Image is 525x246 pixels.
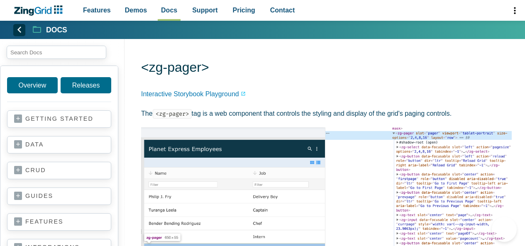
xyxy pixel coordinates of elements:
[13,5,67,16] a: ZingChart Logo. Click to return to the homepage
[61,77,111,93] a: Releases
[141,88,246,100] a: Interactive Storybook Playground
[83,5,111,16] span: Features
[14,192,104,200] a: guides
[46,27,67,34] strong: Docs
[7,46,106,59] input: search input
[14,141,104,149] a: data
[270,5,295,16] span: Contact
[492,217,517,242] iframe: Toggle Customer Support
[161,5,177,16] span: Docs
[7,77,58,93] a: Overview
[192,5,217,16] span: Support
[125,5,147,16] span: Demos
[14,218,104,226] a: features
[14,115,104,123] a: getting started
[141,108,512,119] p: The tag is a web component that controls the styling and display of the grid's paging controls.
[141,59,512,78] h1: <zg-pager>
[33,25,67,35] a: Docs
[153,109,192,119] code: <zg-pager>
[14,166,104,175] a: crud
[233,5,255,16] span: Pricing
